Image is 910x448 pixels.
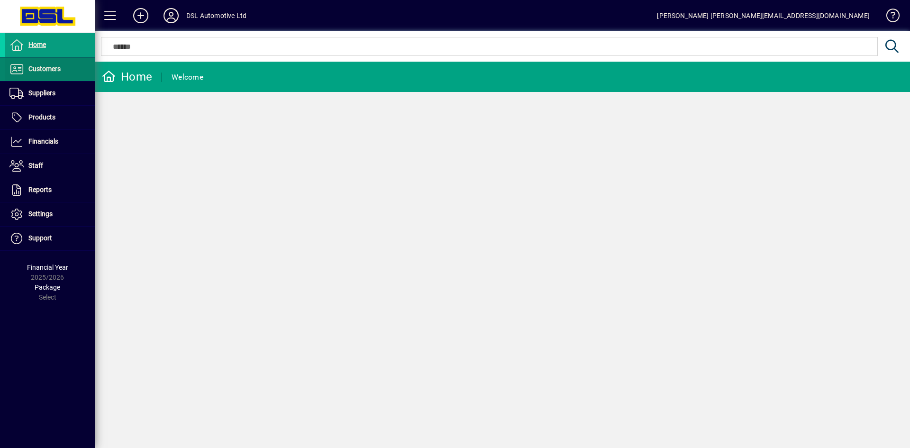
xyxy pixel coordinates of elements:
[28,137,58,145] span: Financials
[28,89,55,97] span: Suppliers
[5,130,95,154] a: Financials
[5,57,95,81] a: Customers
[35,283,60,291] span: Package
[102,69,152,84] div: Home
[879,2,898,33] a: Knowledge Base
[28,41,46,48] span: Home
[28,162,43,169] span: Staff
[156,7,186,24] button: Profile
[126,7,156,24] button: Add
[28,186,52,193] span: Reports
[28,210,53,218] span: Settings
[5,106,95,129] a: Products
[28,234,52,242] span: Support
[5,82,95,105] a: Suppliers
[657,8,870,23] div: [PERSON_NAME] [PERSON_NAME][EMAIL_ADDRESS][DOMAIN_NAME]
[5,202,95,226] a: Settings
[186,8,246,23] div: DSL Automotive Ltd
[28,113,55,121] span: Products
[28,65,61,73] span: Customers
[27,264,68,271] span: Financial Year
[172,70,203,85] div: Welcome
[5,227,95,250] a: Support
[5,178,95,202] a: Reports
[5,154,95,178] a: Staff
